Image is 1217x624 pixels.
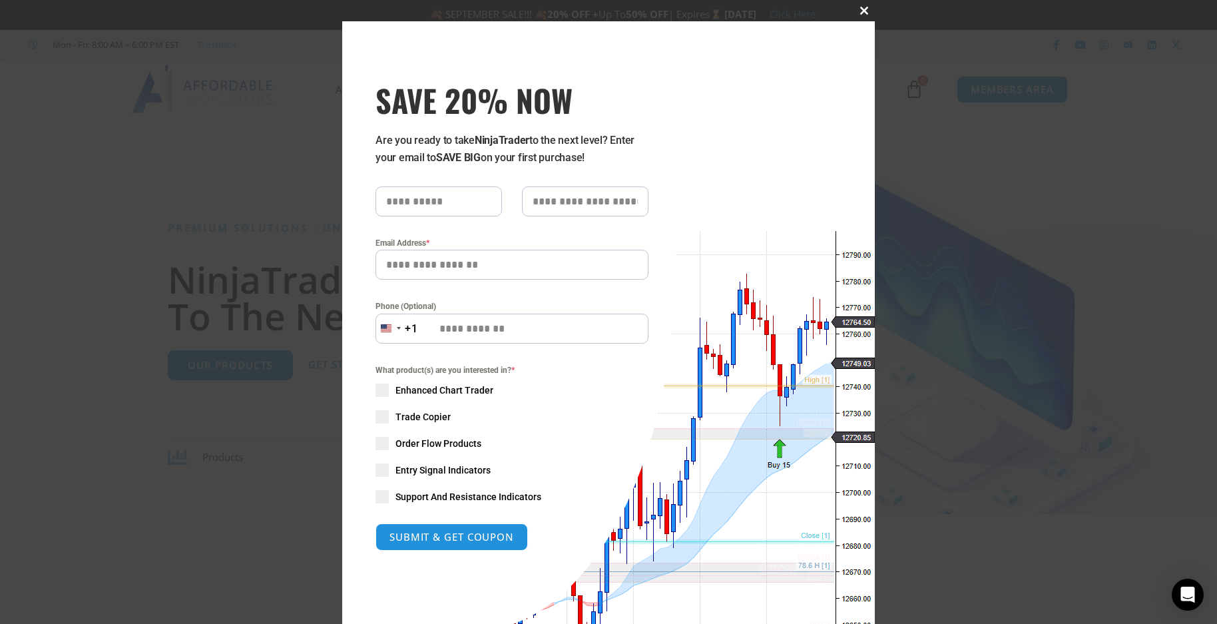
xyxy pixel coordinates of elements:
button: SUBMIT & GET COUPON [375,523,528,551]
span: Enhanced Chart Trader [395,384,493,397]
label: Phone (Optional) [375,300,648,313]
label: Email Address [375,236,648,250]
label: Trade Copier [375,410,648,424]
div: +1 [405,320,418,338]
span: Support And Resistance Indicators [395,490,541,503]
label: Entry Signal Indicators [375,464,648,477]
p: Are you ready to take to the next level? Enter your email to on your first purchase! [375,132,648,166]
span: Trade Copier [395,410,451,424]
label: Support And Resistance Indicators [375,490,648,503]
span: What product(s) are you interested in? [375,364,648,377]
div: Open Intercom Messenger [1172,579,1204,611]
span: Order Flow Products [395,437,481,450]
label: Enhanced Chart Trader [375,384,648,397]
strong: SAVE BIG [436,151,481,164]
span: Entry Signal Indicators [395,464,491,477]
label: Order Flow Products [375,437,648,450]
span: SAVE 20% NOW [375,81,648,119]
strong: NinjaTrader [475,134,529,147]
button: Selected country [375,314,418,344]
